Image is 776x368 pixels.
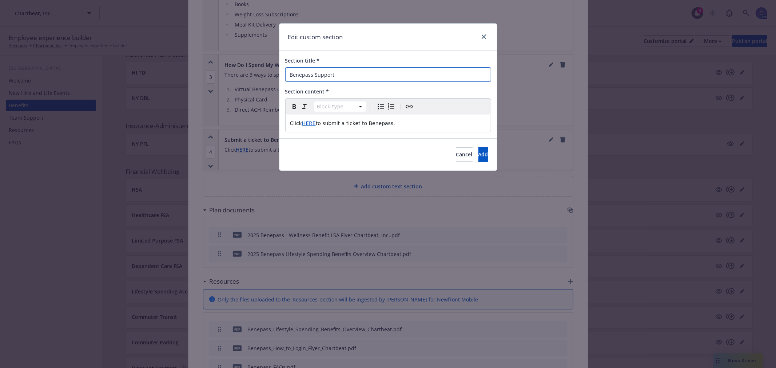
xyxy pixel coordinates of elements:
[285,57,320,64] span: Section title *
[376,101,396,112] div: toggle group
[456,147,473,162] button: Cancel
[286,115,491,132] div: editable markdown
[404,101,414,112] button: Create link
[299,101,310,112] button: Italic
[478,147,488,162] button: Add
[288,32,343,42] h1: Edit custom section
[316,120,395,126] span: to submit a ticket to Benepass.
[285,88,329,95] span: Section content *
[478,151,488,158] span: Add
[479,32,488,41] a: close
[314,101,366,112] button: Block type
[289,101,299,112] button: Bold
[456,151,473,158] span: Cancel
[290,120,302,126] span: Click
[386,101,396,112] button: Numbered list
[376,101,386,112] button: Bulleted list
[302,120,316,126] a: HERE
